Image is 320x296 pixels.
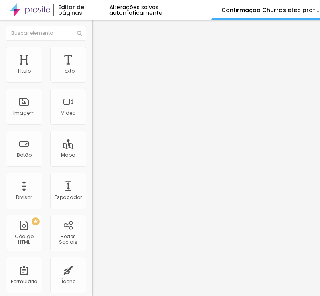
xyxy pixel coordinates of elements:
[53,4,109,16] div: Editor de páginas
[16,195,32,200] div: Divisor
[77,31,82,36] img: Icone
[62,68,75,74] div: Texto
[6,26,86,41] input: Buscar elemento
[55,195,82,200] div: Espaçador
[17,68,31,74] div: Título
[13,110,35,116] div: Imagem
[109,4,211,16] div: Alterações salvas automaticamente
[61,110,75,116] div: Vídeo
[52,234,84,245] div: Redes Sociais
[61,279,75,284] div: Ícone
[61,152,75,158] div: Mapa
[11,279,37,284] div: Formulário
[8,234,40,245] div: Código HTML
[17,152,32,158] div: Botão
[221,7,320,13] p: Confirmação Churras etec professor [PERSON_NAME] turma 2025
